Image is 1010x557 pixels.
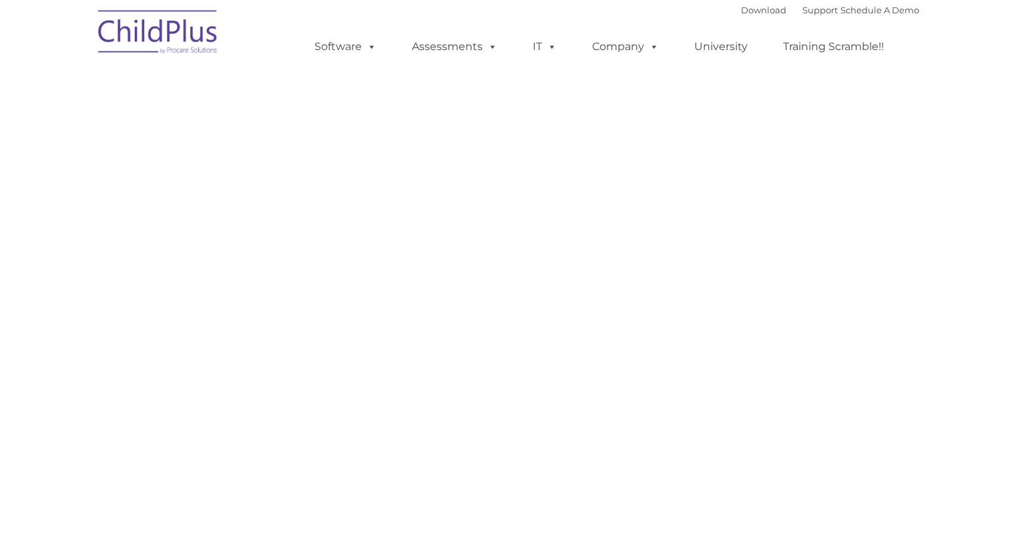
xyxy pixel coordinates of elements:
[681,33,761,60] a: University
[802,5,838,15] a: Support
[840,5,919,15] a: Schedule A Demo
[301,33,390,60] a: Software
[91,1,225,67] img: ChildPlus by Procare Solutions
[519,33,570,60] a: IT
[741,5,786,15] a: Download
[579,33,672,60] a: Company
[399,33,511,60] a: Assessments
[741,5,919,15] font: |
[770,33,897,60] a: Training Scramble!!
